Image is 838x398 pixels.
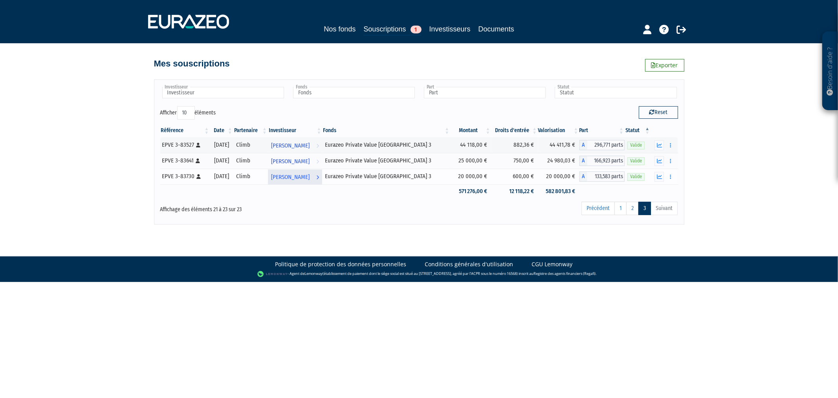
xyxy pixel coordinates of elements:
[491,124,538,137] th: Droits d'entrée: activer pour trier la colonne par ordre croissant
[271,170,310,184] span: [PERSON_NAME]
[579,156,587,166] span: A
[196,158,200,163] i: [Français] Personne physique
[429,24,471,35] a: Investisseurs
[316,170,319,184] i: Voir l'investisseur
[538,124,579,137] th: Valorisation: activer pour trier la colonne par ordre croissant
[213,141,230,149] div: [DATE]
[316,154,319,169] i: Voir l'investisseur
[271,154,310,169] span: [PERSON_NAME]
[275,260,407,268] a: Politique de protection des données personnelles
[160,124,210,137] th: Référence : activer pour trier la colonne par ordre croissant
[626,202,639,215] a: 2
[233,124,268,137] th: Partenaire: activer pour trier la colonne par ordre croissant
[325,172,447,181] div: Eurazeo Private Value [GEOGRAPHIC_DATA] 3
[538,169,579,184] td: 20 000,00 €
[233,169,268,184] td: Climb
[627,142,645,149] span: Valide
[322,124,450,137] th: Fonds: activer pour trier la colonne par ordre croissant
[625,124,651,137] th: Statut : activer pour trier la colonne par ordre d&eacute;croissant
[316,138,319,153] i: Voir l'investisseur
[587,156,625,166] span: 166,923 parts
[479,24,514,35] a: Documents
[579,156,625,166] div: A - Eurazeo Private Value Europe 3
[826,36,835,107] p: Besoin d'aide ?
[587,171,625,182] span: 133,583 parts
[268,124,322,137] th: Investisseur: activer pour trier la colonne par ordre croissant
[581,202,615,215] a: Précédent
[638,202,651,215] a: 3
[160,106,216,120] label: Afficher éléments
[325,157,447,165] div: Eurazeo Private Value [GEOGRAPHIC_DATA] 3
[491,153,538,169] td: 750,00 €
[162,172,207,181] div: EPVE 3-83730
[197,174,201,179] i: [Français] Personne physique
[639,106,678,119] button: Reset
[450,184,491,198] td: 571 276,00 €
[154,59,230,68] h4: Mes souscriptions
[491,184,538,198] td: 12 118,22 €
[177,106,195,120] select: Afficheréléments
[538,137,579,153] td: 44 411,78 €
[645,59,684,72] a: Exporter
[325,141,447,149] div: Eurazeo Private Value [GEOGRAPHIC_DATA] 3
[579,140,587,150] span: A
[532,260,573,268] a: CGU Lemonway
[162,157,207,165] div: EPVE 3-83641
[268,169,322,184] a: [PERSON_NAME]
[210,124,233,137] th: Date: activer pour trier la colonne par ordre croissant
[538,184,579,198] td: 582 801,83 €
[304,271,323,276] a: Lemonway
[425,260,513,268] a: Conditions générales d'utilisation
[614,202,627,215] a: 1
[491,137,538,153] td: 882,36 €
[233,153,268,169] td: Climb
[268,153,322,169] a: [PERSON_NAME]
[160,201,369,214] div: Affichage des éléments 21 à 23 sur 23
[324,24,356,35] a: Nos fonds
[579,171,625,182] div: A - Eurazeo Private Value Europe 3
[196,143,201,147] i: [Français] Personne physique
[491,169,538,184] td: 600,00 €
[213,157,230,165] div: [DATE]
[271,138,310,153] span: [PERSON_NAME]
[148,15,229,29] img: 1732889491-logotype_eurazeo_blanc_rvb.png
[627,173,645,181] span: Valide
[587,140,625,150] span: 296,771 parts
[450,153,491,169] td: 25 000,00 €
[579,124,625,137] th: Part: activer pour trier la colonne par ordre croissant
[450,124,491,137] th: Montant: activer pour trier la colonne par ordre croissant
[579,171,587,182] span: A
[8,270,830,278] div: - Agent de (établissement de paiement dont le siège social est situé au [STREET_ADDRESS], agréé p...
[450,169,491,184] td: 20 000,00 €
[162,141,207,149] div: EPVE 3-83527
[411,26,422,33] span: 1
[627,157,645,165] span: Valide
[257,270,288,278] img: logo-lemonway.png
[213,172,230,181] div: [DATE]
[579,140,625,150] div: A - Eurazeo Private Value Europe 3
[268,137,322,153] a: [PERSON_NAME]
[534,271,596,276] a: Registre des agents financiers (Regafi)
[450,137,491,153] td: 44 118,00 €
[233,137,268,153] td: Climb
[363,24,421,36] a: Souscriptions1
[538,153,579,169] td: 24 980,03 €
